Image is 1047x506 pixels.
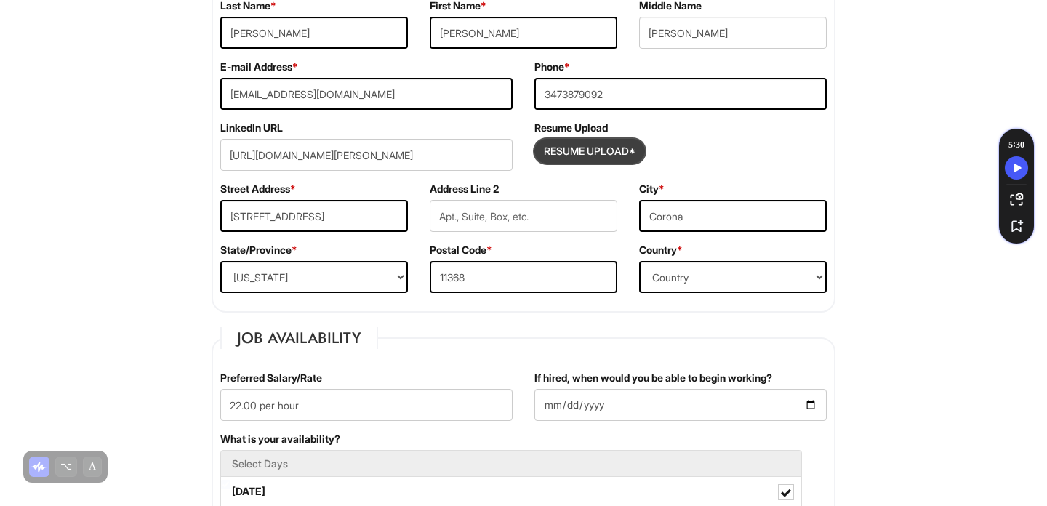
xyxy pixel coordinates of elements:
label: What is your availability? [220,432,340,446]
input: Middle Name [639,17,827,49]
label: Country [639,243,683,257]
input: LinkedIn URL [220,139,513,171]
label: Resume Upload [534,121,608,135]
label: [DATE] [221,477,801,506]
label: LinkedIn URL [220,121,283,135]
input: E-mail Address [220,78,513,110]
input: Street Address [220,200,408,232]
label: City [639,182,665,196]
select: Country [639,261,827,293]
button: Resume Upload*Resume Upload* [534,139,645,164]
label: State/Province [220,243,297,257]
input: Postal Code [430,261,617,293]
label: Phone [534,60,570,74]
h5: Select Days [232,458,790,469]
label: Preferred Salary/Rate [220,371,322,385]
select: State/Province [220,261,408,293]
input: Preferred Salary/Rate [220,389,513,421]
label: Street Address [220,182,296,196]
input: Phone [534,78,827,110]
input: Apt., Suite, Box, etc. [430,200,617,232]
label: If hired, when would you be able to begin working? [534,371,772,385]
input: Last Name [220,17,408,49]
input: First Name [430,17,617,49]
label: E-mail Address [220,60,298,74]
input: City [639,200,827,232]
label: Postal Code [430,243,492,257]
legend: Job Availability [220,327,378,349]
label: Address Line 2 [430,182,499,196]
